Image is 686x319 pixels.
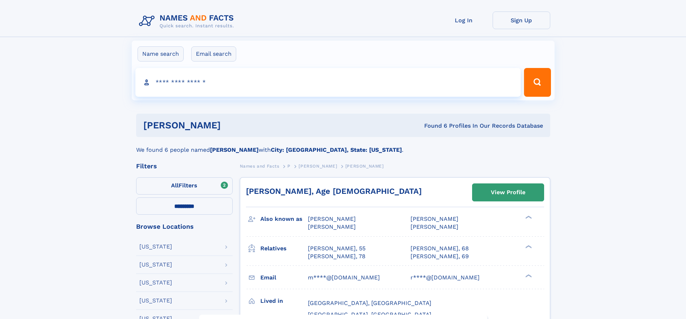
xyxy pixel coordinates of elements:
div: ❯ [524,273,532,278]
img: Logo Names and Facts [136,12,240,31]
div: [US_STATE] [139,298,172,304]
a: View Profile [472,184,544,201]
div: ❯ [524,215,532,220]
label: Name search [138,46,184,61]
h1: [PERSON_NAME] [143,121,323,130]
div: Browse Locations [136,223,233,230]
label: Filters [136,177,233,195]
a: [PERSON_NAME], 69 [411,252,469,260]
div: View Profile [491,184,525,201]
a: P [287,161,291,170]
h3: Also known as [260,213,308,225]
div: [US_STATE] [139,280,172,286]
a: Names and Facts [240,161,279,170]
span: All [171,182,179,189]
button: Search Button [524,68,551,97]
h3: Lived in [260,295,308,307]
span: [PERSON_NAME] [299,164,337,169]
a: [PERSON_NAME], 55 [308,245,366,252]
h3: Relatives [260,242,308,255]
div: We found 6 people named with . [136,137,550,154]
a: [PERSON_NAME], 78 [308,252,366,260]
span: P [287,164,291,169]
a: Sign Up [493,12,550,29]
div: [US_STATE] [139,244,172,250]
input: search input [135,68,521,97]
span: [PERSON_NAME] [308,223,356,230]
a: [PERSON_NAME], Age [DEMOGRAPHIC_DATA] [246,187,422,196]
b: [PERSON_NAME] [210,146,259,153]
a: Log In [435,12,493,29]
label: Email search [191,46,236,61]
span: [PERSON_NAME] [411,223,458,230]
a: [PERSON_NAME] [299,161,337,170]
div: [US_STATE] [139,262,172,268]
div: ❯ [524,244,532,249]
div: Found 6 Profiles In Our Records Database [322,122,543,130]
span: [PERSON_NAME] [345,164,384,169]
b: City: [GEOGRAPHIC_DATA], State: [US_STATE] [271,146,402,153]
span: [PERSON_NAME] [411,215,458,222]
span: [GEOGRAPHIC_DATA], [GEOGRAPHIC_DATA] [308,311,431,318]
div: Filters [136,163,233,169]
span: [GEOGRAPHIC_DATA], [GEOGRAPHIC_DATA] [308,300,431,306]
span: [PERSON_NAME] [308,215,356,222]
h3: Email [260,272,308,284]
a: [PERSON_NAME], 68 [411,245,469,252]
